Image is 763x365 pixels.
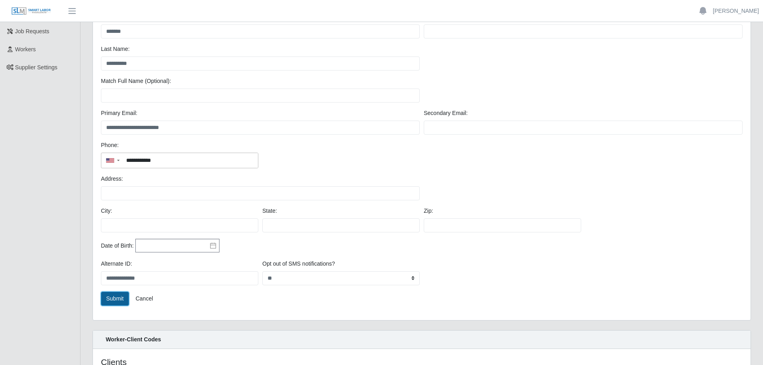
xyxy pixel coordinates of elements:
span: Supplier Settings [15,64,58,71]
span: ▼ [116,159,121,162]
label: City: [101,207,112,215]
label: Match Full Name (Optional): [101,77,171,85]
span: Workers [15,46,36,52]
span: Job Requests [15,28,50,34]
div: Country Code Selector [101,153,123,168]
a: Cancel [130,292,158,306]
a: [PERSON_NAME] [713,7,759,15]
label: Last Name: [101,45,130,53]
label: Secondary Email: [424,109,468,117]
label: Address: [101,175,123,183]
button: Submit [101,292,129,306]
label: Phone: [101,141,119,149]
img: SLM Logo [11,7,51,16]
label: Opt out of SMS notifications? [262,260,335,268]
label: Zip: [424,207,433,215]
label: Date of Birth: [101,242,134,250]
label: Alternate ID: [101,260,132,268]
label: Primary Email: [101,109,137,117]
strong: Worker-Client Codes [106,336,161,343]
label: State: [262,207,277,215]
